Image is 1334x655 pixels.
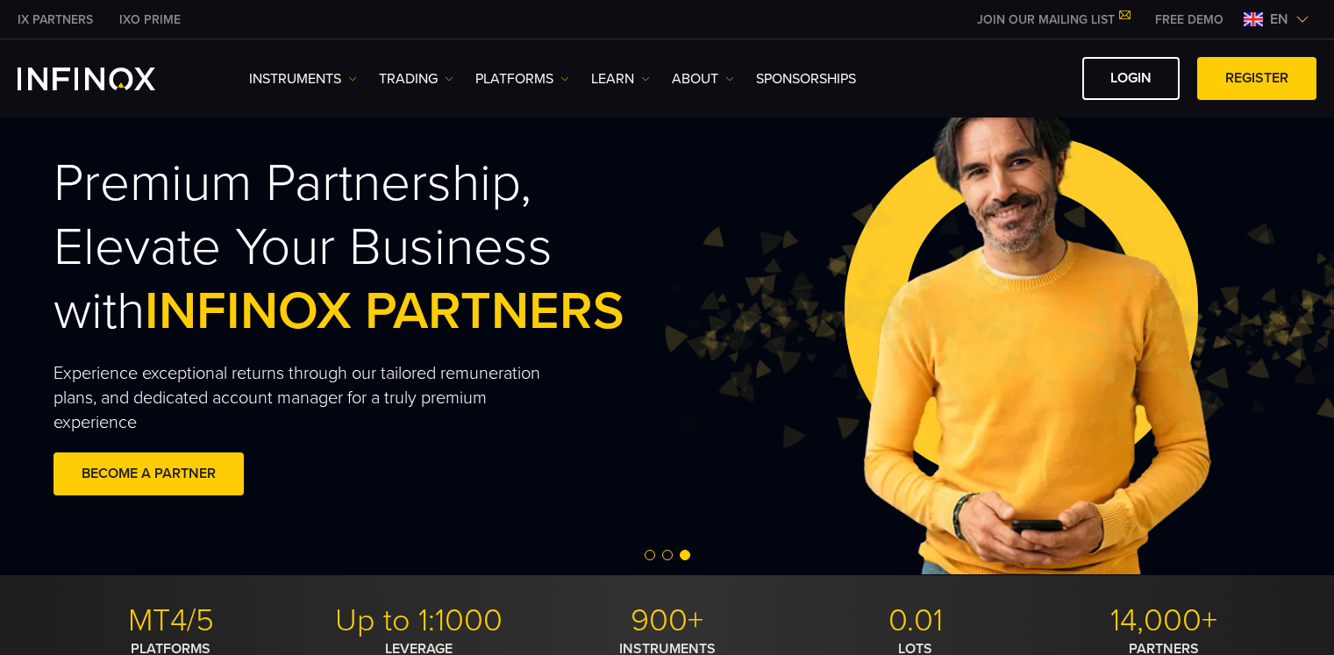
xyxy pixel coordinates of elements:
a: Instruments [249,68,357,89]
p: Experience exceptional returns through our tailored remuneration plans, and dedicated account man... [54,361,574,435]
a: LOGIN [1082,57,1180,100]
a: PLATFORMS [475,68,569,89]
p: Up to 1:1000 [302,602,537,640]
a: ABOUT [672,68,734,89]
a: BECOME A PARTNER [54,452,244,495]
span: INFINOX PARTNERS [145,280,624,343]
span: Go to slide 2 [662,550,673,560]
a: REGISTER [1197,57,1316,100]
a: Learn [591,68,650,89]
a: INFINOX MENU [1142,11,1237,29]
span: Go to slide 1 [645,550,655,560]
p: 14,000+ [1046,602,1281,640]
a: INFINOX Logo [18,68,196,90]
a: SPONSORSHIPS [756,68,856,89]
a: INFINOX [4,11,106,29]
p: 900+ [550,602,785,640]
span: Go to slide 3 [680,550,690,560]
span: en [1263,9,1295,30]
a: TRADING [379,68,453,89]
a: INFINOX [106,11,194,29]
p: 0.01 [798,602,1033,640]
a: JOIN OUR MAILING LIST [964,12,1142,27]
h2: Premium Partnership, Elevate Your Business with [54,152,704,345]
p: MT4/5 [54,602,289,640]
